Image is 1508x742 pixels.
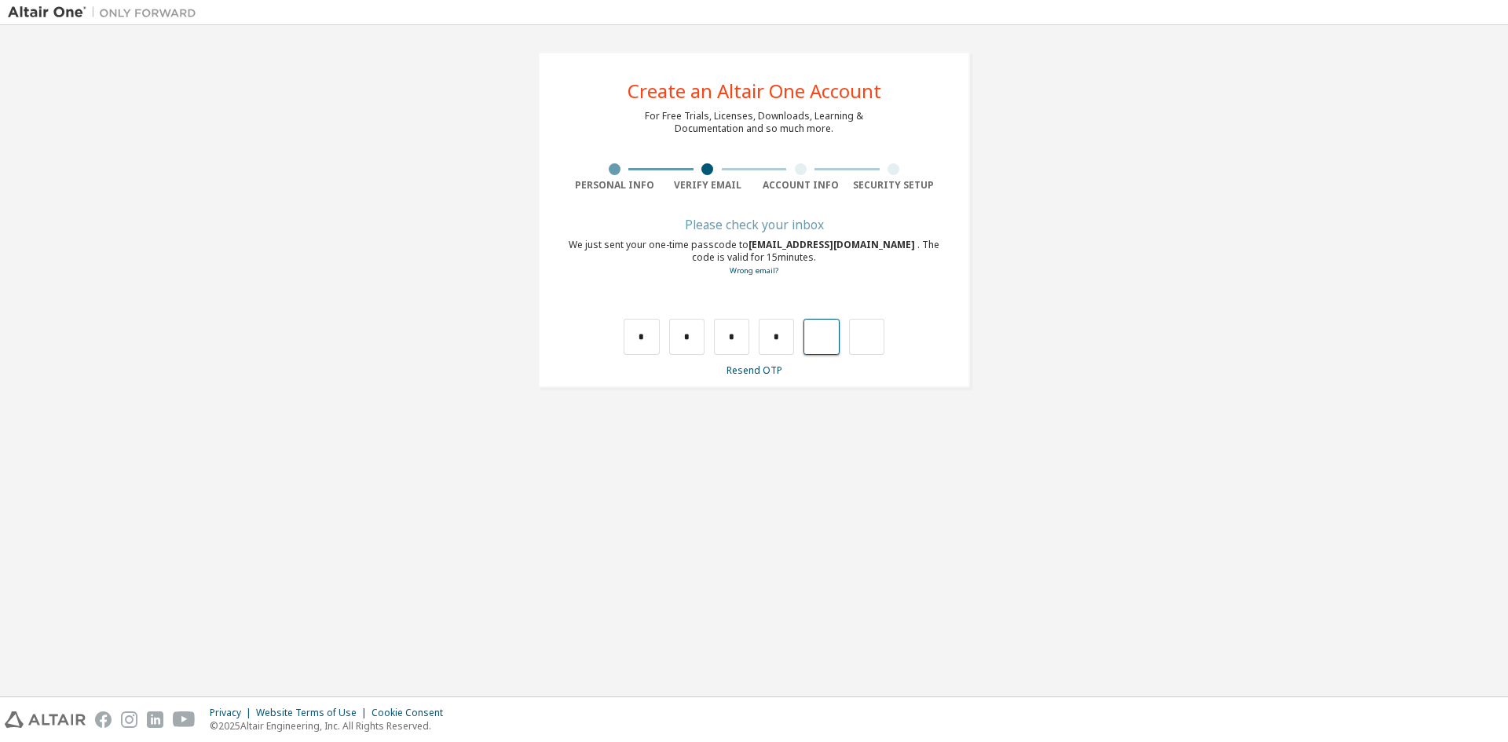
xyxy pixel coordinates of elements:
div: Create an Altair One Account [628,82,881,101]
div: Please check your inbox [568,220,940,229]
img: Altair One [8,5,204,20]
div: Privacy [210,707,256,719]
div: Security Setup [847,179,941,192]
img: facebook.svg [95,711,112,728]
a: Go back to the registration form [730,265,778,276]
img: linkedin.svg [147,711,163,728]
div: Account Info [754,179,847,192]
span: [EMAIL_ADDRESS][DOMAIN_NAME] [749,238,917,251]
div: For Free Trials, Licenses, Downloads, Learning & Documentation and so much more. [645,110,863,135]
img: instagram.svg [121,711,137,728]
img: youtube.svg [173,711,196,728]
div: Website Terms of Use [256,707,372,719]
a: Resend OTP [727,364,782,377]
div: Verify Email [661,179,755,192]
img: altair_logo.svg [5,711,86,728]
div: We just sent your one-time passcode to . The code is valid for 15 minutes. [568,239,940,277]
p: © 2025 Altair Engineering, Inc. All Rights Reserved. [210,719,452,733]
div: Cookie Consent [372,707,452,719]
div: Personal Info [568,179,661,192]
